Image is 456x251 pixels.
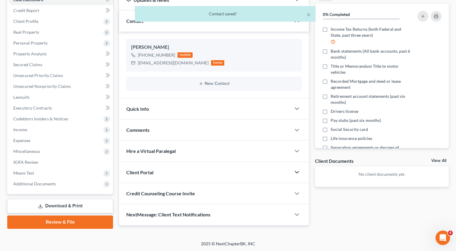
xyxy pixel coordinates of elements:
span: Drivers license [331,108,358,114]
span: Miscellaneous [13,149,40,154]
span: Real Property [13,29,39,35]
span: Bank statements (All bank accounts, past 6 months) [331,48,410,60]
a: Credit Report [8,5,113,16]
span: Comments [126,127,149,133]
a: Review & File [7,215,113,229]
span: Title or Memorandum Title to motor vehicles [331,63,410,75]
span: Secured Claims [13,62,42,67]
span: Life insurance policies [331,135,372,141]
div: [EMAIL_ADDRESS][DOMAIN_NAME] [138,60,209,66]
span: Income [13,127,27,132]
button: New Contact [131,81,297,86]
a: Download & Print [7,199,113,213]
span: Credit Counseling Course Invite [126,191,195,196]
span: Personal Property [13,40,48,45]
a: Executory Contracts [8,103,113,113]
span: Income Tax Returns (both Federal and State, past three years) [331,26,410,38]
p: No client documents yet. [320,171,444,177]
div: home [211,60,224,66]
a: SOFA Review [8,157,113,168]
span: NextMessage: Client Text Notifications [126,212,210,217]
button: × [307,11,311,18]
span: SOFA Review [13,160,38,165]
span: Additional Documents [13,181,56,186]
a: Unsecured Nonpriority Claims [8,81,113,92]
span: Client Portal [126,169,153,175]
span: Pay stubs (past six months) [331,117,381,123]
span: Social Security card [331,126,368,132]
iframe: Intercom live chat [436,231,450,245]
a: Secured Claims [8,59,113,70]
a: Lawsuits [8,92,113,103]
span: Unsecured Priority Claims [13,73,63,78]
div: [PHONE_NUMBER] [138,52,175,58]
span: Codebtors Insiders & Notices [13,116,68,121]
span: Executory Contracts [13,105,52,110]
a: Unsecured Priority Claims [8,70,113,81]
span: Recorded Mortgage and deed or lease agreement [331,78,410,90]
span: 4 [448,231,453,235]
span: Lawsuits [13,95,30,100]
span: Means Test [13,170,34,175]
a: Property Analysis [8,48,113,59]
div: mobile [178,52,193,58]
span: Separation agreements or decrees of divorces [331,144,410,156]
div: Contact saved! [140,11,311,17]
span: Property Analysis [13,51,47,56]
a: View All [431,159,446,163]
span: Expenses [13,138,30,143]
span: Unsecured Nonpriority Claims [13,84,71,89]
span: Retirement account statements (past six months) [331,93,410,105]
span: Quick Info [126,106,149,112]
div: Client Documents [315,158,354,164]
span: Hire a Virtual Paralegal [126,148,176,154]
div: [PERSON_NAME] [131,44,297,51]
